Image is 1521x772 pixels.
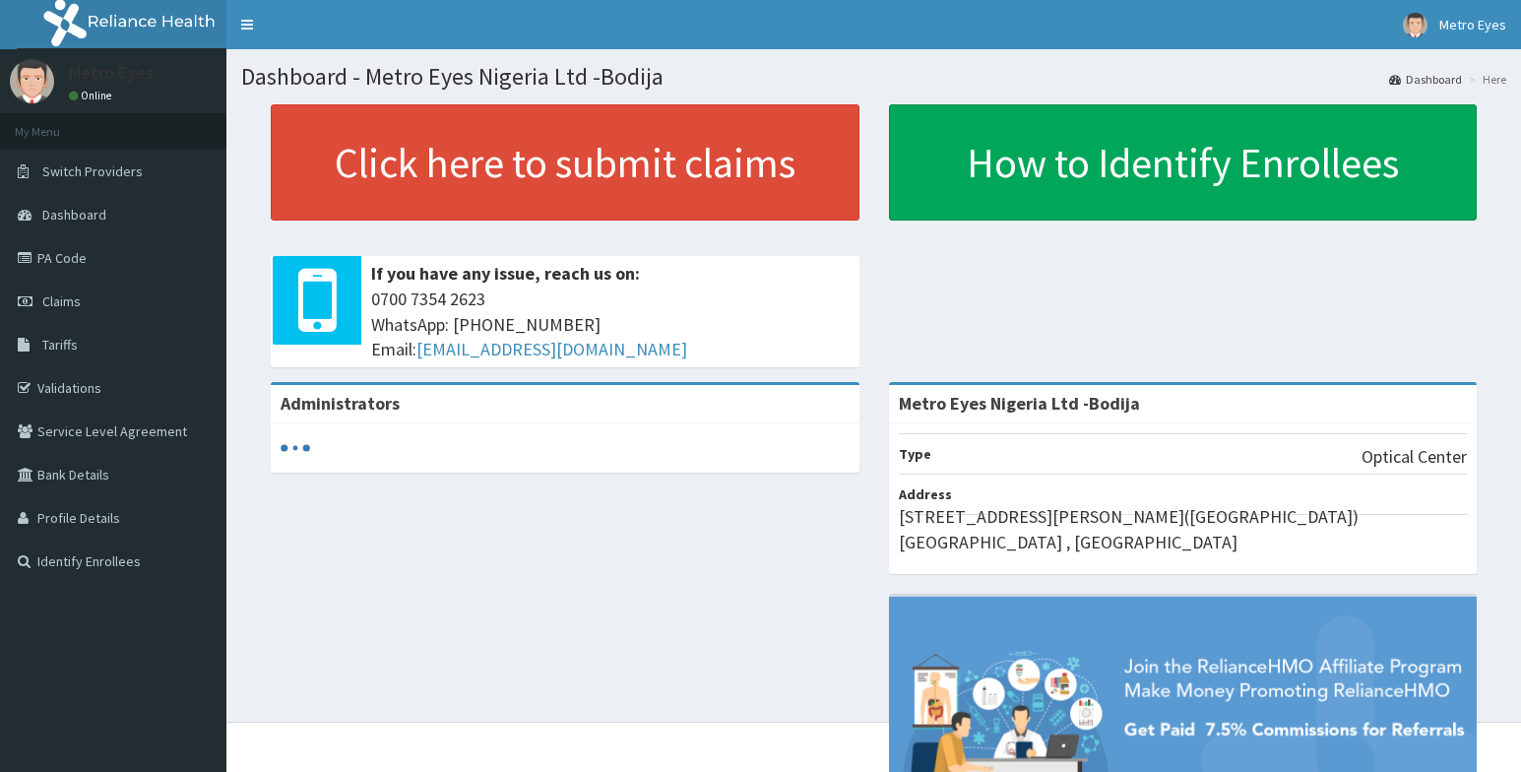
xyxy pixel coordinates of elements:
b: Address [899,485,952,503]
p: Optical Center [1362,444,1467,470]
span: Switch Providers [42,162,143,180]
span: Metro Eyes [1439,16,1506,33]
a: How to Identify Enrollees [889,104,1478,221]
img: User Image [1403,13,1427,37]
h1: Dashboard - Metro Eyes Nigeria Ltd -Bodija [241,64,1506,90]
b: Type [899,445,931,463]
p: [STREET_ADDRESS][PERSON_NAME]([GEOGRAPHIC_DATA]) [GEOGRAPHIC_DATA] , [GEOGRAPHIC_DATA] [899,504,1468,554]
span: 0700 7354 2623 WhatsApp: [PHONE_NUMBER] Email: [371,287,850,362]
span: Tariffs [42,336,78,354]
b: If you have any issue, reach us on: [371,262,640,285]
a: Click here to submit claims [271,104,859,221]
p: Metro Eyes [69,64,154,82]
a: Online [69,89,116,102]
span: Dashboard [42,206,106,224]
img: User Image [10,59,54,103]
a: [EMAIL_ADDRESS][DOMAIN_NAME] [416,338,687,360]
b: Administrators [281,392,400,415]
li: Here [1464,71,1506,88]
span: Claims [42,292,81,310]
strong: Metro Eyes Nigeria Ltd -Bodija [899,392,1140,415]
svg: audio-loading [281,433,310,463]
a: Dashboard [1389,71,1462,88]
